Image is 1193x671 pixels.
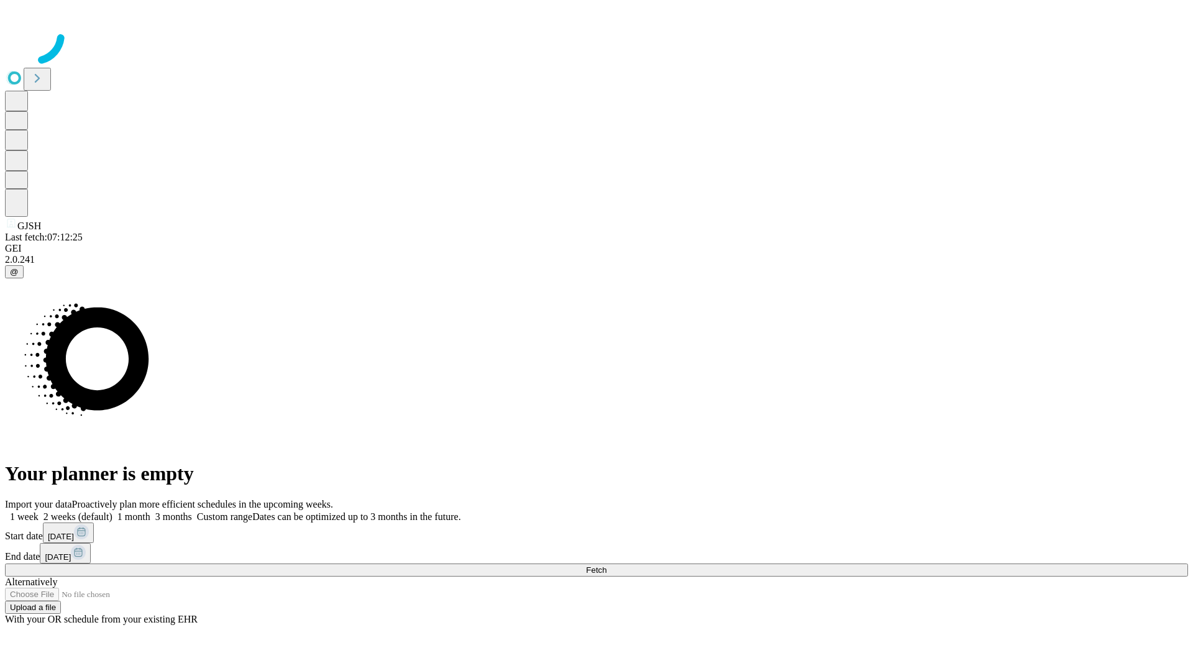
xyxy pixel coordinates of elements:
[155,511,192,522] span: 3 months
[5,265,24,278] button: @
[48,532,74,541] span: [DATE]
[17,221,41,231] span: GJSH
[5,232,83,242] span: Last fetch: 07:12:25
[5,564,1188,577] button: Fetch
[5,499,72,509] span: Import your data
[43,511,112,522] span: 2 weeks (default)
[197,511,252,522] span: Custom range
[5,254,1188,265] div: 2.0.241
[5,601,61,614] button: Upload a file
[10,511,39,522] span: 1 week
[72,499,333,509] span: Proactively plan more efficient schedules in the upcoming weeks.
[5,243,1188,254] div: GEI
[5,577,57,587] span: Alternatively
[43,523,94,543] button: [DATE]
[252,511,460,522] span: Dates can be optimized up to 3 months in the future.
[5,614,198,624] span: With your OR schedule from your existing EHR
[5,523,1188,543] div: Start date
[10,267,19,276] span: @
[117,511,150,522] span: 1 month
[586,565,606,575] span: Fetch
[45,552,71,562] span: [DATE]
[5,462,1188,485] h1: Your planner is empty
[5,543,1188,564] div: End date
[40,543,91,564] button: [DATE]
